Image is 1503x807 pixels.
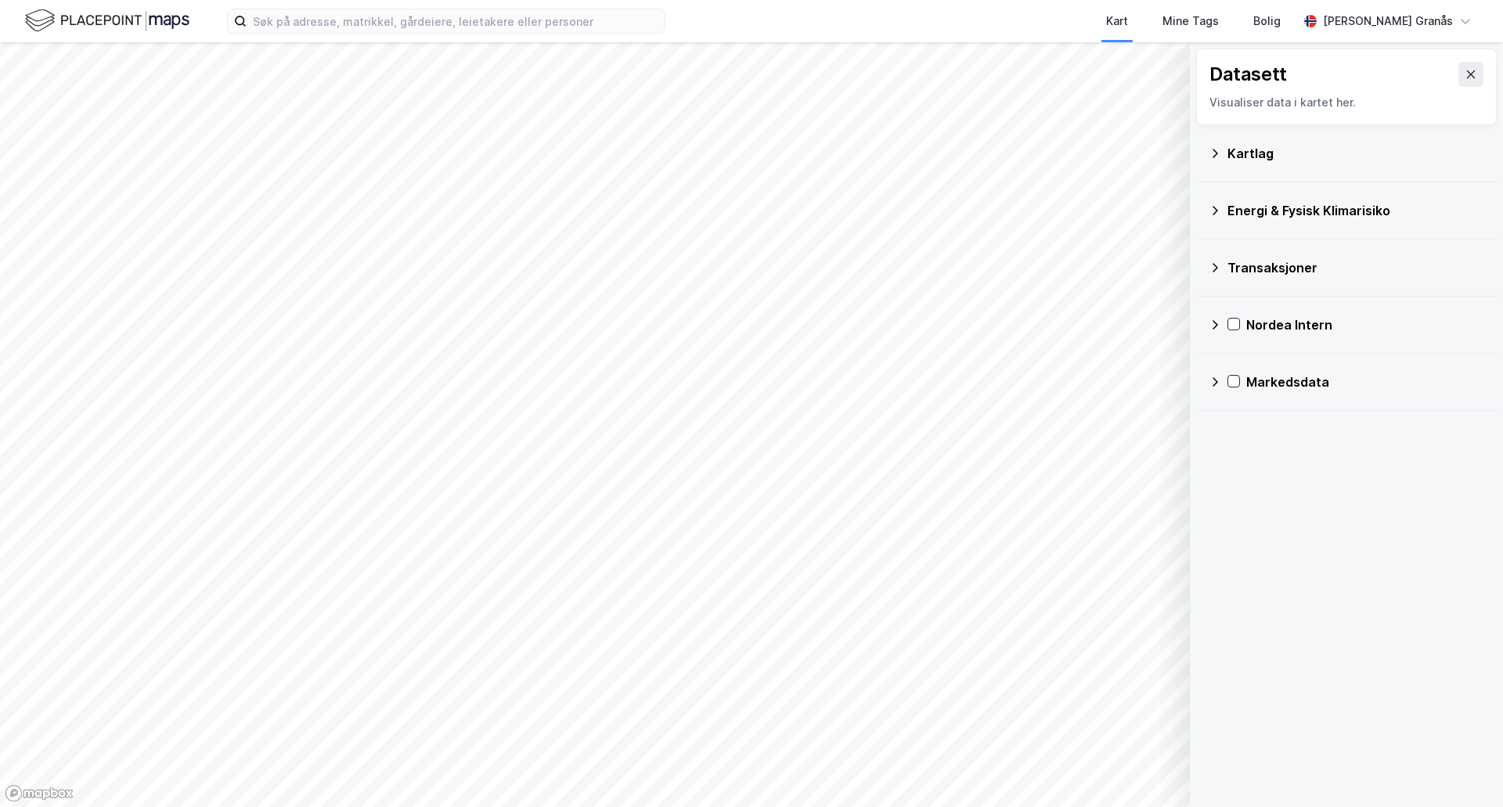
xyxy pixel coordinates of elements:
div: Mine Tags [1162,12,1219,31]
div: Visualiser data i kartet her. [1209,93,1483,112]
div: Transaksjoner [1227,258,1484,277]
div: Markedsdata [1246,373,1484,391]
img: logo.f888ab2527a4732fd821a326f86c7f29.svg [25,7,189,34]
div: Bolig [1253,12,1281,31]
div: Kart [1106,12,1128,31]
div: Energi & Fysisk Klimarisiko [1227,201,1484,220]
a: Mapbox homepage [5,784,74,802]
iframe: Chat Widget [1425,732,1503,807]
input: Søk på adresse, matrikkel, gårdeiere, leietakere eller personer [247,9,665,33]
div: Nordea Intern [1246,315,1484,334]
div: Kartlag [1227,144,1484,163]
div: Datasett [1209,62,1287,87]
div: [PERSON_NAME] Granås [1323,12,1453,31]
